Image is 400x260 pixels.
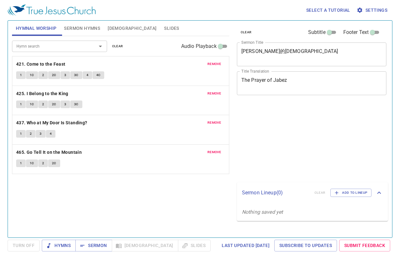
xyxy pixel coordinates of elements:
span: 1 [20,101,22,107]
span: Footer Text [343,29,369,36]
button: Open [96,42,105,51]
span: 1C [30,72,34,78]
button: Sermon [75,240,112,251]
p: Sermon Lineup ( 0 ) [242,189,309,197]
span: 2 [42,160,44,166]
button: Add to Lineup [330,189,371,197]
span: 2C [52,72,56,78]
button: 1C [26,71,38,79]
span: 2C [52,101,56,107]
span: 3 [64,72,66,78]
img: True Jesus Church [8,4,96,16]
b: 425. I Belong to the King [16,90,68,98]
span: clear [241,29,252,35]
button: 2 [38,71,48,79]
span: remove [207,120,221,126]
span: Settings [358,6,387,14]
span: clear [112,43,123,49]
button: 2C [48,159,60,167]
span: Sermon [80,242,107,250]
button: remove [204,119,225,127]
button: 2 [38,101,48,108]
textarea: [PERSON_NAME]的[DEMOGRAPHIC_DATA] [241,48,382,60]
button: 421. Come to the Feast [16,60,67,68]
button: 425. I Belong to the King [16,90,69,98]
button: 4 [83,71,92,79]
a: Subscribe to Updates [274,240,337,251]
button: 1 [16,130,26,138]
button: 3 [60,71,70,79]
div: Sermon Lineup(0)clearAdd to Lineup [237,182,388,203]
span: remove [207,149,221,155]
i: Nothing saved yet [242,209,283,215]
span: Hymnal Worship [16,24,57,32]
span: Subtitle [308,29,326,36]
span: 3C [74,72,79,78]
span: Subscribe to Updates [279,242,332,250]
span: 4C [96,72,101,78]
textarea: The Prayer of Jabez [241,77,382,89]
button: Hymns [42,240,76,251]
span: Sermon Hymns [64,24,100,32]
button: 1 [16,71,26,79]
span: Hymns [47,242,71,250]
button: remove [204,60,225,68]
iframe: from-child [234,102,357,180]
button: 2 [38,159,48,167]
button: 3 [36,130,45,138]
button: 1 [16,101,26,108]
button: Select a tutorial [304,4,353,16]
span: Last updated [DATE] [222,242,270,250]
button: remove [204,90,225,97]
button: 2 [26,130,35,138]
span: 3C [74,101,79,107]
button: 2C [48,71,60,79]
button: 1C [26,159,38,167]
span: Select a tutorial [306,6,350,14]
span: 3 [64,101,66,107]
span: [DEMOGRAPHIC_DATA] [108,24,156,32]
button: 1C [26,101,38,108]
button: 3C [70,101,82,108]
button: clear [237,29,256,36]
span: remove [207,91,221,96]
span: Add to Lineup [334,190,367,196]
a: Last updated [DATE] [219,240,272,251]
span: 1 [20,72,22,78]
span: 1 [20,160,22,166]
button: 437. Who at My Door Is Standing? [16,119,88,127]
span: 2 [30,131,32,137]
span: 4 [50,131,52,137]
button: 3 [60,101,70,108]
span: 1C [30,101,34,107]
span: 1C [30,160,34,166]
span: 3 [40,131,41,137]
span: 1 [20,131,22,137]
button: 465. Go Tell It on the Mountain [16,148,83,156]
button: 2C [48,101,60,108]
button: 4C [92,71,105,79]
button: 3C [70,71,82,79]
b: 421. Come to the Feast [16,60,66,68]
span: Audio Playback [181,42,217,50]
button: clear [108,42,127,50]
span: 2 [42,101,44,107]
button: remove [204,148,225,156]
span: Slides [164,24,179,32]
button: 1 [16,159,26,167]
span: Submit Feedback [344,242,385,250]
button: Settings [355,4,390,16]
button: 4 [46,130,55,138]
b: 465. Go Tell It on the Mountain [16,148,82,156]
span: 2 [42,72,44,78]
span: 2C [52,160,56,166]
span: remove [207,61,221,67]
a: Submit Feedback [339,240,390,251]
span: 4 [86,72,88,78]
